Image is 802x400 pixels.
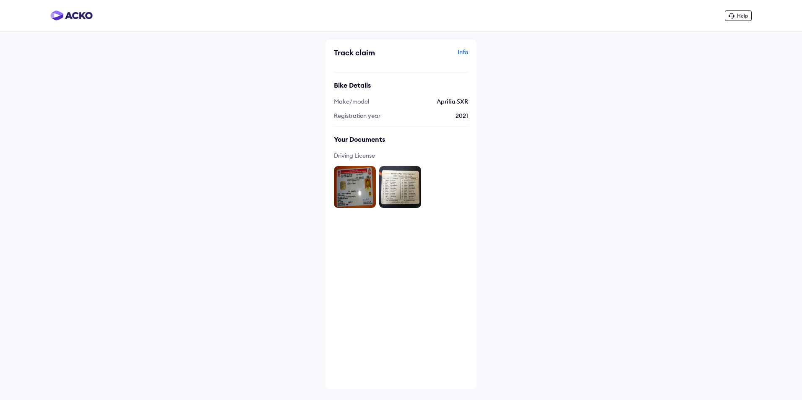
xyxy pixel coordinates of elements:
[50,10,93,21] img: horizontal-gradient.png
[456,112,468,119] span: 2021
[334,81,468,89] div: Bike Details
[379,166,421,208] img: DL
[334,98,369,105] span: Make/model
[403,48,468,64] div: Info
[334,48,399,57] div: Track claim
[334,166,376,208] img: DL
[437,98,468,105] span: Aprilia SXR
[737,13,748,19] span: Help
[334,135,468,143] div: Your Documents
[334,112,380,119] span: Registration year
[334,152,464,159] span: Driving License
